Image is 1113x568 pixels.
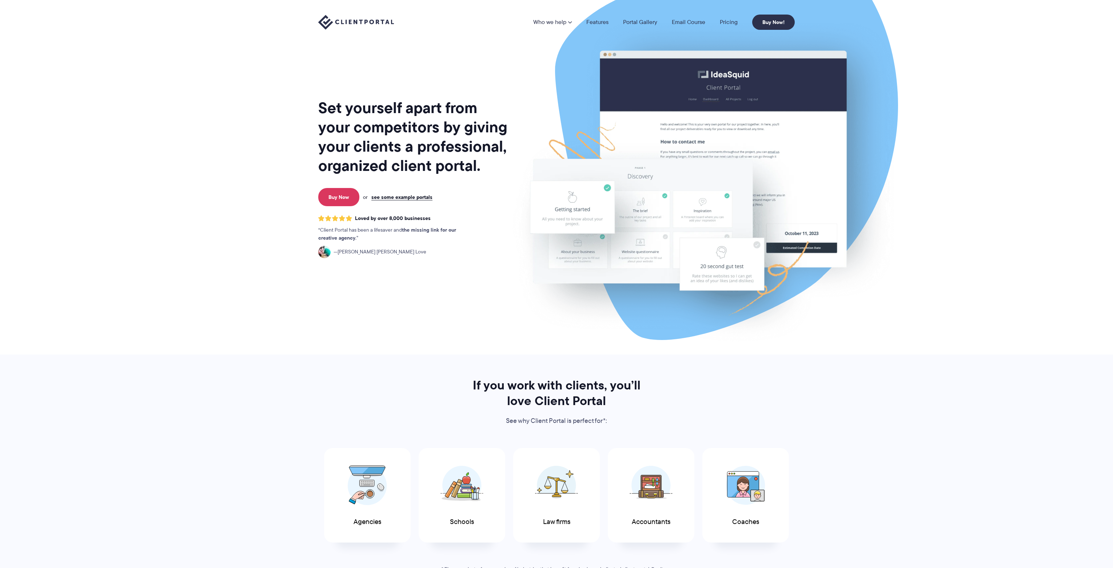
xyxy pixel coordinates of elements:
span: Coaches [732,518,759,526]
a: Law firms [513,448,600,543]
a: Who we help [533,19,572,25]
h2: If you work with clients, you’ll love Client Portal [463,377,650,409]
a: Portal Gallery [623,19,657,25]
a: Agencies [324,448,411,543]
a: Coaches [702,448,789,543]
span: [PERSON_NAME] [PERSON_NAME] Love [334,248,426,256]
a: Schools [419,448,505,543]
a: Buy Now! [752,15,795,30]
span: Loved by over 8,000 businesses [355,215,431,221]
strong: the missing link for our creative agency [318,226,456,242]
span: Accountants [632,518,670,526]
a: see some example portals [371,194,432,200]
a: Accountants [608,448,694,543]
p: Client Portal has been a lifesaver and . [318,226,471,242]
span: Law firms [543,518,570,526]
span: or [363,194,368,200]
a: Pricing [720,19,738,25]
p: See why Client Portal is perfect for*: [463,416,650,427]
a: Buy Now [318,188,359,206]
a: Features [586,19,609,25]
span: Agencies [354,518,381,526]
h1: Set yourself apart from your competitors by giving your clients a professional, organized client ... [318,98,509,175]
span: Schools [450,518,474,526]
a: Email Course [672,19,705,25]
